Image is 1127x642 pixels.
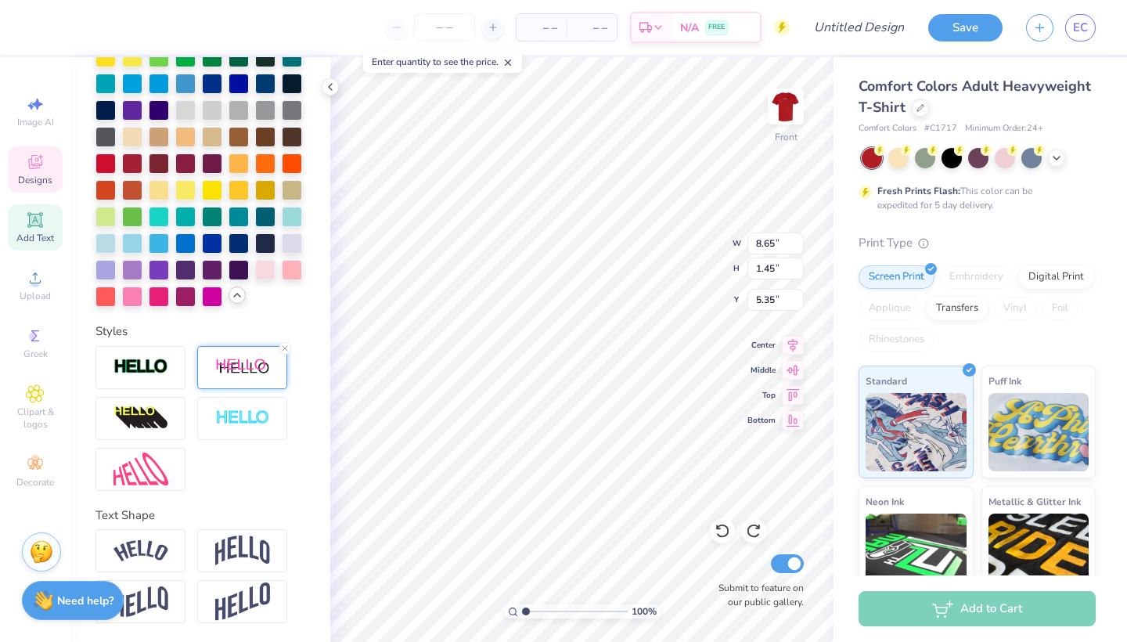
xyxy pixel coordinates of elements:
[16,232,54,244] span: Add Text
[215,582,270,621] img: Rise
[866,373,907,389] span: Standard
[95,323,305,341] div: Styles
[113,406,168,431] img: 3d Illusion
[926,297,988,320] div: Transfers
[801,12,916,43] input: Untitled Design
[113,453,168,486] img: Free Distort
[988,493,1081,510] span: Metallic & Glitter Ink
[859,328,934,352] div: Rhinestones
[20,290,51,302] span: Upload
[866,514,967,592] img: Neon Ink
[747,340,776,351] span: Center
[16,476,54,489] span: Decorate
[770,91,801,122] img: Front
[113,358,168,376] img: Stroke
[215,358,270,377] img: Shadow
[1018,265,1094,289] div: Digital Print
[113,586,168,617] img: Flag
[363,51,522,73] div: Enter quantity to see the price.
[928,14,1003,41] button: Save
[859,234,1096,252] div: Print Type
[113,540,168,561] img: Arc
[1073,19,1088,37] span: EC
[8,406,63,431] span: Clipart & logos
[775,130,798,144] div: Front
[708,22,725,33] span: FREE
[859,297,921,320] div: Applique
[859,122,916,135] span: Comfort Colors
[866,493,904,510] span: Neon Ink
[215,536,270,565] img: Arch
[526,20,557,36] span: – –
[1042,297,1078,320] div: Foil
[866,393,967,471] img: Standard
[747,415,776,426] span: Bottom
[993,297,1037,320] div: Vinyl
[23,348,48,360] span: Greek
[747,365,776,376] span: Middle
[939,265,1014,289] div: Embroidery
[215,409,270,427] img: Negative Space
[859,77,1091,117] span: Comfort Colors Adult Heavyweight T-Shirt
[1065,14,1096,41] a: EC
[18,174,52,186] span: Designs
[924,122,957,135] span: # C1717
[877,184,1070,212] div: This color can be expedited for 5 day delivery.
[747,390,776,401] span: Top
[57,593,113,608] strong: Need help?
[859,265,934,289] div: Screen Print
[988,373,1021,389] span: Puff Ink
[988,514,1089,592] img: Metallic & Glitter Ink
[988,393,1089,471] img: Puff Ink
[710,581,804,609] label: Submit to feature on our public gallery.
[877,185,960,197] strong: Fresh Prints Flash:
[965,122,1043,135] span: Minimum Order: 24 +
[17,116,54,128] span: Image AI
[680,20,699,36] span: N/A
[632,604,657,619] span: 100 %
[95,507,305,525] div: Text Shape
[576,20,607,36] span: – –
[414,13,475,41] input: – –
